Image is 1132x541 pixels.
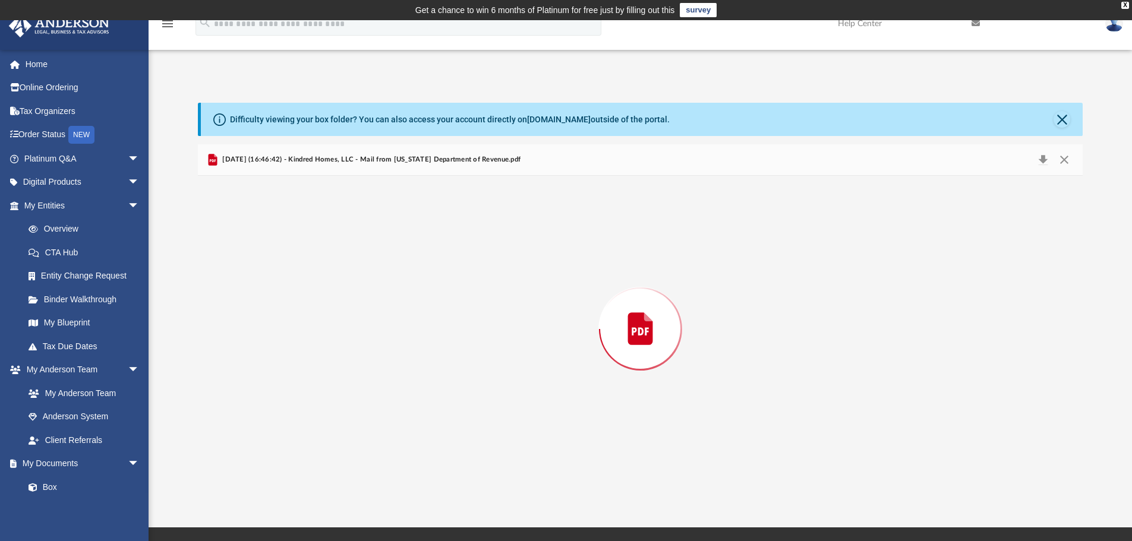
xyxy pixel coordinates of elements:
span: arrow_drop_down [128,358,152,382]
a: Digital Productsarrow_drop_down [8,170,157,194]
div: Difficulty viewing your box folder? You can also access your account directly on outside of the p... [230,113,670,126]
span: arrow_drop_down [128,194,152,218]
a: [DOMAIN_NAME] [527,115,591,124]
button: Download [1032,151,1054,168]
a: Box [17,475,146,499]
a: CTA Hub [17,241,157,264]
img: User Pic [1105,15,1123,32]
a: My Blueprint [17,311,152,335]
i: search [198,16,212,29]
span: arrow_drop_down [128,452,152,476]
a: Client Referrals [17,428,152,452]
a: Meeting Minutes [17,499,152,523]
button: Close [1054,151,1075,168]
a: My Anderson Team [17,381,146,405]
span: arrow_drop_down [128,170,152,195]
div: Preview [198,144,1083,482]
a: My Documentsarrow_drop_down [8,452,152,476]
a: Anderson System [17,405,152,429]
a: My Anderson Teamarrow_drop_down [8,358,152,382]
button: Close [1054,111,1070,128]
a: survey [680,3,717,17]
a: My Entitiesarrow_drop_down [8,194,157,217]
a: Tax Organizers [8,99,157,123]
div: Get a chance to win 6 months of Platinum for free just by filling out this [415,3,675,17]
div: NEW [68,126,94,144]
a: Entity Change Request [17,264,157,288]
a: Overview [17,217,157,241]
a: Binder Walkthrough [17,287,157,311]
a: menu [160,23,175,31]
div: close [1121,2,1129,9]
a: Order StatusNEW [8,123,157,147]
i: menu [160,17,175,31]
a: Tax Due Dates [17,334,157,358]
span: arrow_drop_down [128,147,152,171]
a: Online Ordering [8,76,157,100]
a: Platinum Q&Aarrow_drop_down [8,147,157,170]
img: Anderson Advisors Platinum Portal [5,14,113,37]
span: [DATE] (16:46:42) - Kindred Homes, LLC - Mail from [US_STATE] Department of Revenue.pdf [220,154,521,165]
a: Home [8,52,157,76]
